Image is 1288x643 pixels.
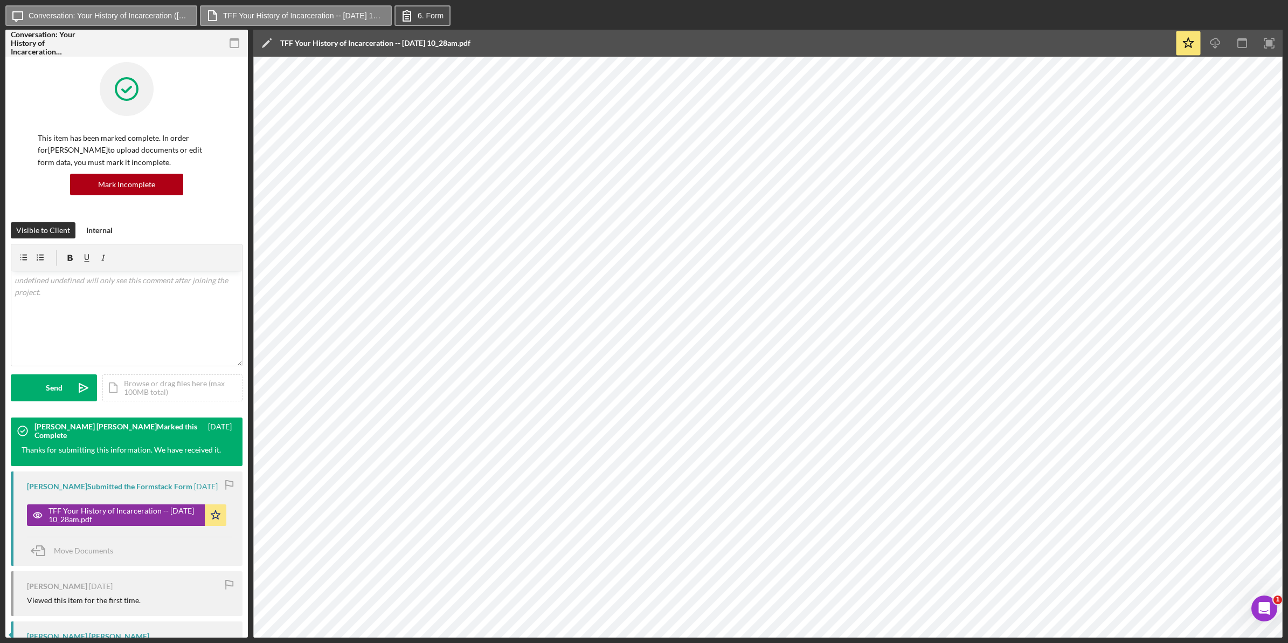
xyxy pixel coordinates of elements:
[1251,596,1277,621] iframe: Intercom live chat
[34,422,206,440] div: [PERSON_NAME] [PERSON_NAME] Marked this Complete
[54,546,113,555] span: Move Documents
[11,444,232,466] div: Thanks for submitting this information. We have received it.
[16,222,70,238] div: Visible to Client
[200,5,392,26] button: TFF Your History of Incarceration -- [DATE] 10_28am.pdf
[70,174,183,195] button: Mark Incomplete
[394,5,451,26] button: 6. Form
[98,174,155,195] div: Mark Incomplete
[86,222,113,238] div: Internal
[11,374,97,401] button: Send
[208,422,232,440] time: 2025-04-30 14:27
[27,596,141,605] div: Viewed this item for the first time.
[418,11,444,20] label: 6. Form
[1273,596,1282,604] span: 1
[81,222,118,238] button: Internal
[280,39,470,47] div: TFF Your History of Incarceration -- [DATE] 10_28am.pdf
[27,482,192,491] div: [PERSON_NAME] Submitted the Formstack Form
[27,632,149,641] div: [PERSON_NAME] [PERSON_NAME]
[29,11,190,20] label: Conversation: Your History of Incarceration ([PERSON_NAME])
[46,374,63,401] div: Send
[27,582,87,591] div: [PERSON_NAME]
[11,30,86,56] div: Conversation: Your History of Incarceration ([PERSON_NAME])
[27,537,124,564] button: Move Documents
[27,504,226,526] button: TFF Your History of Incarceration -- [DATE] 10_28am.pdf
[223,11,385,20] label: TFF Your History of Incarceration -- [DATE] 10_28am.pdf
[49,507,199,524] div: TFF Your History of Incarceration -- [DATE] 10_28am.pdf
[11,222,75,238] button: Visible to Client
[194,482,218,491] time: 2025-04-29 14:28
[5,5,197,26] button: Conversation: Your History of Incarceration ([PERSON_NAME])
[38,132,216,168] p: This item has been marked complete. In order for [PERSON_NAME] to upload documents or edit form d...
[89,582,113,591] time: 2025-04-29 14:24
